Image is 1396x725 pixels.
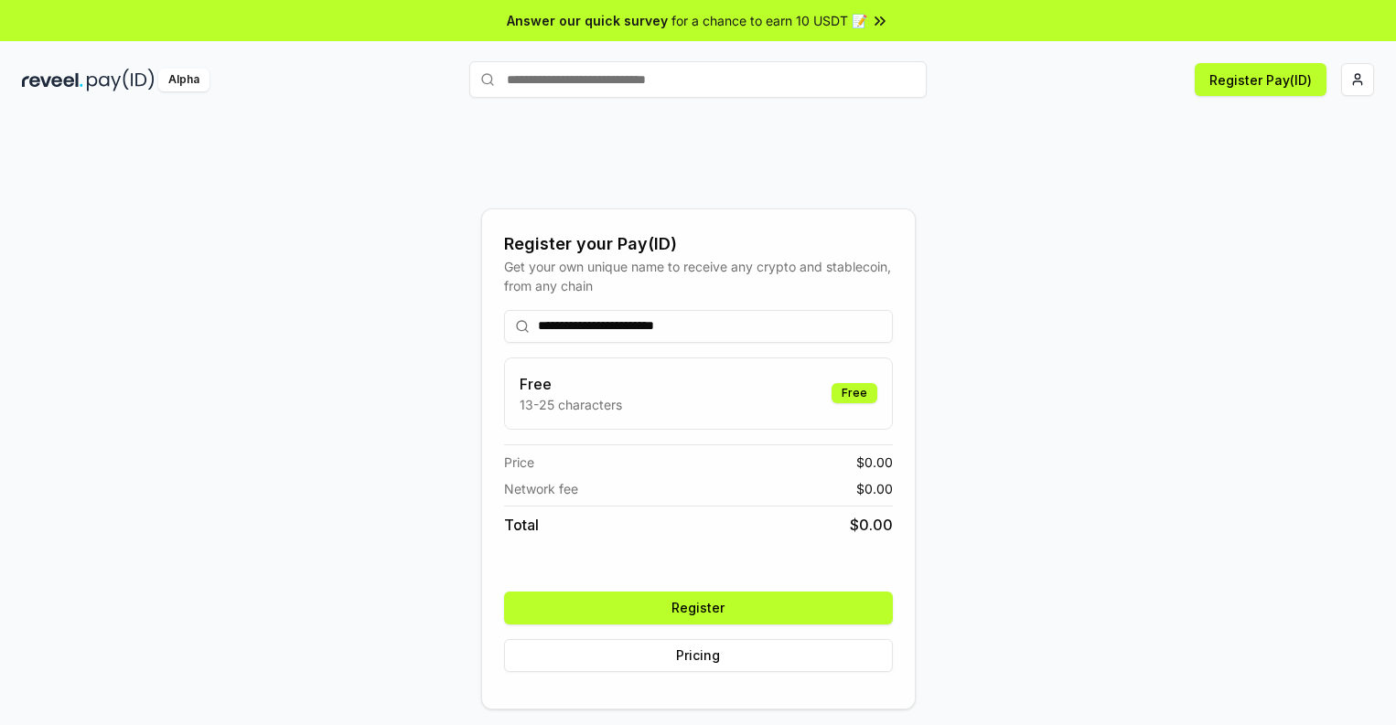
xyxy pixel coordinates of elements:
[504,639,893,672] button: Pricing
[504,257,893,295] div: Get your own unique name to receive any crypto and stablecoin, from any chain
[504,231,893,257] div: Register your Pay(ID)
[87,69,155,91] img: pay_id
[850,514,893,536] span: $ 0.00
[671,11,867,30] span: for a chance to earn 10 USDT 📝
[158,69,209,91] div: Alpha
[856,479,893,498] span: $ 0.00
[520,395,622,414] p: 13-25 characters
[504,592,893,624] button: Register
[832,383,877,403] div: Free
[504,514,539,536] span: Total
[504,453,534,472] span: Price
[22,69,83,91] img: reveel_dark
[520,373,622,395] h3: Free
[856,453,893,472] span: $ 0.00
[507,11,668,30] span: Answer our quick survey
[504,479,578,498] span: Network fee
[1195,63,1326,96] button: Register Pay(ID)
